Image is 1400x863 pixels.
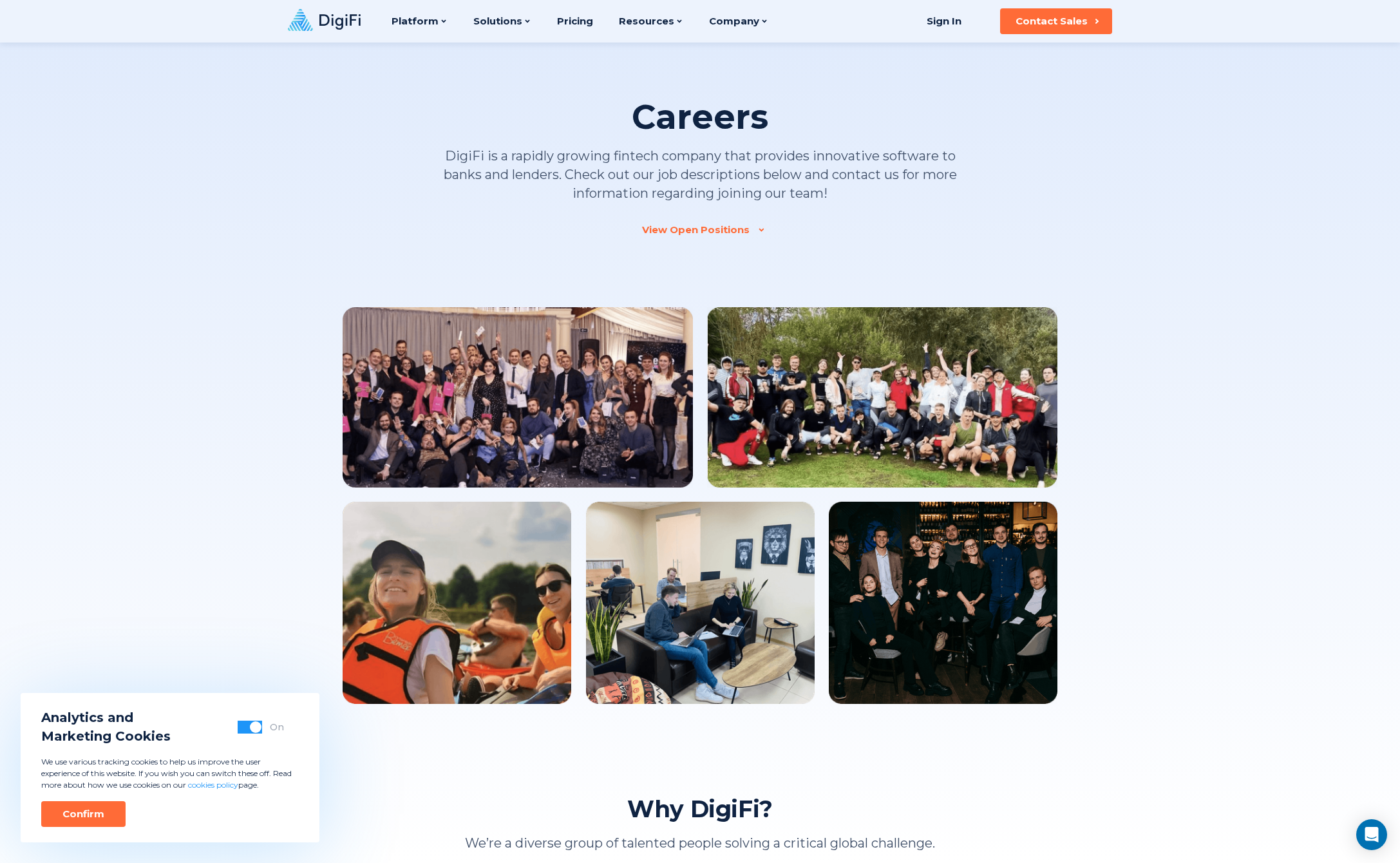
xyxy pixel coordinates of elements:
[1000,8,1112,34] button: Contact Sales
[642,223,750,236] div: View Open Positions
[586,502,815,704] img: Team Image 4
[62,808,104,820] div: Confirm
[1016,15,1088,28] div: Contact Sales
[41,756,299,791] p: We use various tracking cookies to help us improve the user experience of this website. If you wi...
[188,780,238,790] a: cookies policy
[707,307,1057,488] img: Team Image 2
[270,721,284,734] div: On
[343,502,571,704] img: Team Image 3
[642,223,759,236] a: View Open Positions
[41,708,171,727] span: Analytics and
[465,794,935,824] h2: Why DigiFi?
[465,834,935,853] p: We’re a diverse group of talented people solving a critical global challenge.
[829,502,1057,704] img: Team Image 5
[436,147,964,203] p: DigiFi is a rapidly growing fintech company that provides innovative software to banks and lender...
[343,307,693,488] img: Team Image 1
[41,727,171,746] span: Marketing Cookies
[911,8,977,34] a: Sign In
[1356,819,1387,850] div: Open Intercom Messenger
[41,801,126,827] button: Confirm
[632,98,768,137] h1: Careers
